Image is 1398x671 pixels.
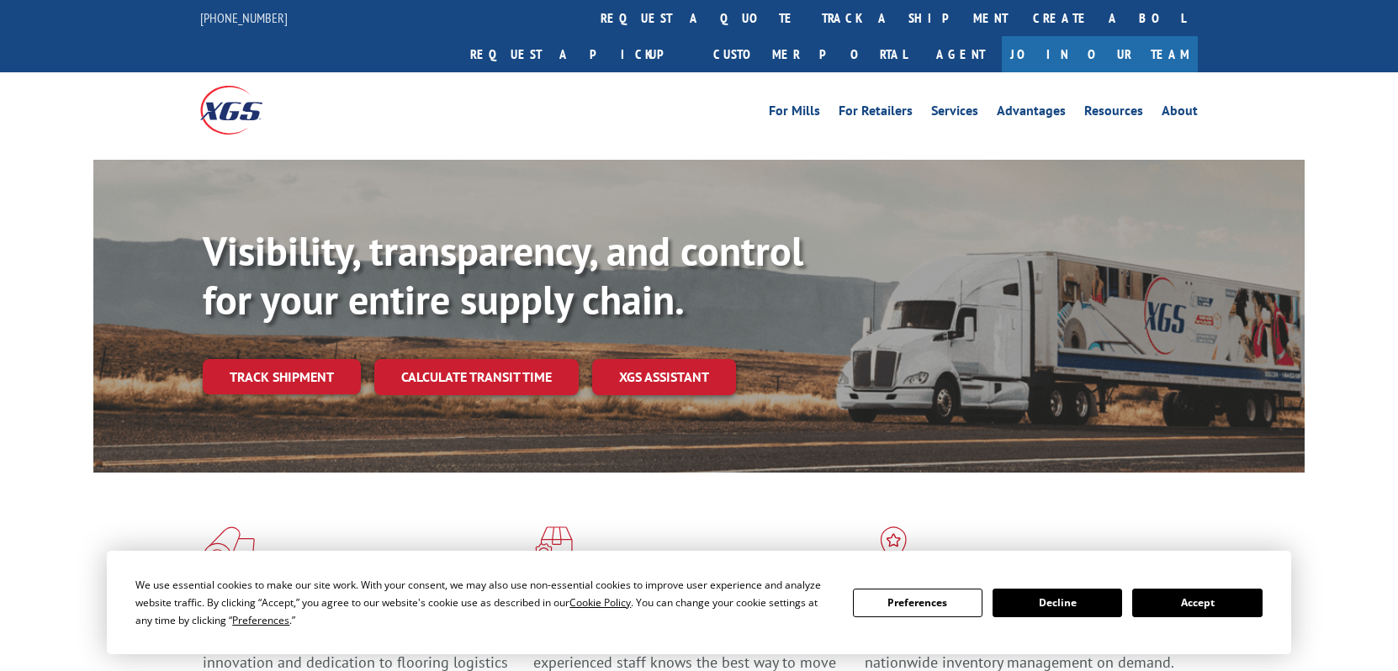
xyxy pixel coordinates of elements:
[1002,36,1198,72] a: Join Our Team
[865,526,923,570] img: xgs-icon-flagship-distribution-model-red
[931,104,978,123] a: Services
[203,359,361,394] a: Track shipment
[769,104,820,123] a: For Mills
[701,36,919,72] a: Customer Portal
[993,589,1122,617] button: Decline
[569,595,631,610] span: Cookie Policy
[203,526,255,570] img: xgs-icon-total-supply-chain-intelligence-red
[135,576,832,629] div: We use essential cookies to make our site work. With your consent, we may also use non-essential ...
[839,104,913,123] a: For Retailers
[919,36,1002,72] a: Agent
[203,225,803,325] b: Visibility, transparency, and control for your entire supply chain.
[107,551,1291,654] div: Cookie Consent Prompt
[592,359,736,395] a: XGS ASSISTANT
[1162,104,1198,123] a: About
[458,36,701,72] a: Request a pickup
[232,613,289,627] span: Preferences
[374,359,579,395] a: Calculate transit time
[1132,589,1262,617] button: Accept
[997,104,1066,123] a: Advantages
[200,9,288,26] a: [PHONE_NUMBER]
[853,589,982,617] button: Preferences
[1084,104,1143,123] a: Resources
[533,526,573,570] img: xgs-icon-focused-on-flooring-red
